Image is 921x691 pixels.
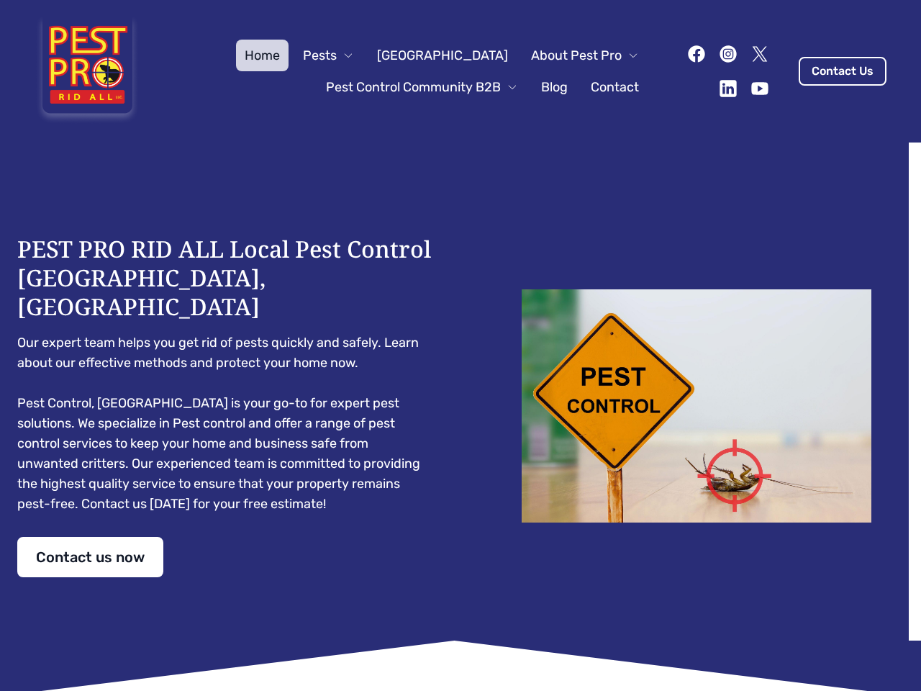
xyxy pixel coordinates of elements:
a: Contact Us [799,57,886,86]
a: Blog [532,71,576,103]
a: Home [236,40,289,71]
span: Pest Control Community B2B [326,77,501,97]
a: [GEOGRAPHIC_DATA] [368,40,517,71]
span: About Pest Pro [531,45,622,66]
button: About Pest Pro [522,40,648,71]
img: Pest Pro Rid All [35,17,140,125]
a: Contact us now [17,537,163,577]
span: Pests [303,45,337,66]
h1: PEST PRO RID ALL Local Pest Control [GEOGRAPHIC_DATA], [GEOGRAPHIC_DATA] [17,235,432,321]
pre: Our expert team helps you get rid of pests quickly and safely. Learn about our effective methods ... [17,333,432,514]
img: Dead cockroach on floor with caution sign pest control [489,289,904,523]
button: Pest Control Community B2B [317,71,527,103]
a: Contact [582,71,648,103]
button: Pests [294,40,363,71]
